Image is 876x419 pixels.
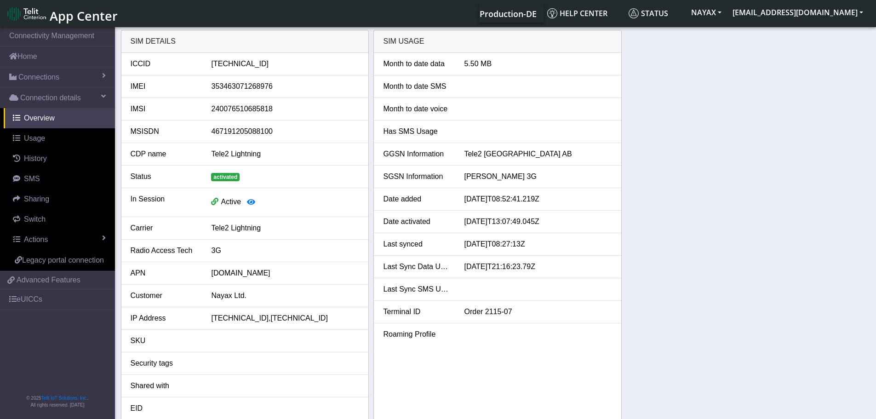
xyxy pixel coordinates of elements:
span: Legacy portal connection [22,256,104,264]
div: 5.50 MB [457,58,619,69]
a: Telit IoT Solutions, Inc. [41,396,87,401]
span: activated [211,173,240,181]
div: 353463071268976 [204,81,366,92]
span: Connection details [20,92,81,103]
a: SMS [4,169,115,189]
a: Switch [4,209,115,230]
div: Month to date SMS [376,81,457,92]
a: Usage [4,128,115,149]
div: CDP name [124,149,205,160]
div: In Session [124,194,205,211]
a: Sharing [4,189,115,209]
div: Date added [376,194,457,205]
div: Last Sync Data Usage [376,261,457,272]
span: Connections [18,72,59,83]
span: Active [221,198,241,206]
div: 240076510685818 [204,103,366,115]
span: Overview [24,114,55,122]
div: Carrier [124,223,205,234]
div: Customer [124,290,205,301]
span: SMS [24,175,40,183]
div: Roaming Profile [376,329,457,340]
a: Status [625,4,686,23]
a: Overview [4,108,115,128]
div: Nayax Ltd. [204,290,366,301]
span: Sharing [24,195,49,203]
div: [PERSON_NAME] 3G [457,171,619,182]
div: Terminal ID [376,306,457,317]
div: [DOMAIN_NAME] [204,268,366,279]
button: View session details [241,194,261,211]
div: [DATE]T21:16:23.79Z [457,261,619,272]
a: Your current platform instance [479,4,536,23]
div: MSISDN [124,126,205,137]
div: IP Address [124,313,205,324]
span: Actions [24,235,48,243]
div: Month to date data [376,58,457,69]
button: NAYAX [686,4,727,21]
span: App Center [50,7,118,24]
div: GGSN Information [376,149,457,160]
div: [DATE]T13:07:49.045Z [457,216,619,227]
div: SGSN Information [376,171,457,182]
div: [TECHNICAL_ID] [204,58,366,69]
div: Order 2115-07 [457,306,619,317]
div: Tele2 [GEOGRAPHIC_DATA] AB [457,149,619,160]
a: App Center [7,4,116,23]
button: [EMAIL_ADDRESS][DOMAIN_NAME] [727,4,869,21]
div: Last synced [376,239,457,250]
span: Status [629,8,668,18]
a: Actions [4,230,115,250]
div: SIM details [121,30,369,53]
span: Advanced Features [17,275,80,286]
div: SKU [124,335,205,346]
div: Status [124,171,205,182]
div: Has SMS Usage [376,126,457,137]
img: logo-telit-cinterion-gw-new.png [7,6,46,21]
div: Radio Access Tech [124,245,205,256]
div: Last Sync SMS Usage [376,284,457,295]
div: Month to date voice [376,103,457,115]
div: Tele2 Lightning [204,223,366,234]
div: SIM Usage [374,30,621,53]
div: EID [124,403,205,414]
div: APN [124,268,205,279]
img: knowledge.svg [547,8,557,18]
div: IMEI [124,81,205,92]
div: [DATE]T08:52:41.219Z [457,194,619,205]
img: status.svg [629,8,639,18]
div: 467191205088100 [204,126,366,137]
div: ICCID [124,58,205,69]
span: History [24,155,47,162]
a: Help center [544,4,625,23]
div: 3G [204,245,366,256]
div: [TECHNICAL_ID],[TECHNICAL_ID] [204,313,366,324]
div: Shared with [124,380,205,391]
span: Switch [24,215,46,223]
span: Production-DE [480,8,537,19]
div: Tele2 Lightning [204,149,366,160]
div: [DATE]T08:27:13Z [457,239,619,250]
span: Help center [547,8,607,18]
div: Date activated [376,216,457,227]
span: Usage [24,134,45,142]
div: Security tags [124,358,205,369]
a: History [4,149,115,169]
div: IMSI [124,103,205,115]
